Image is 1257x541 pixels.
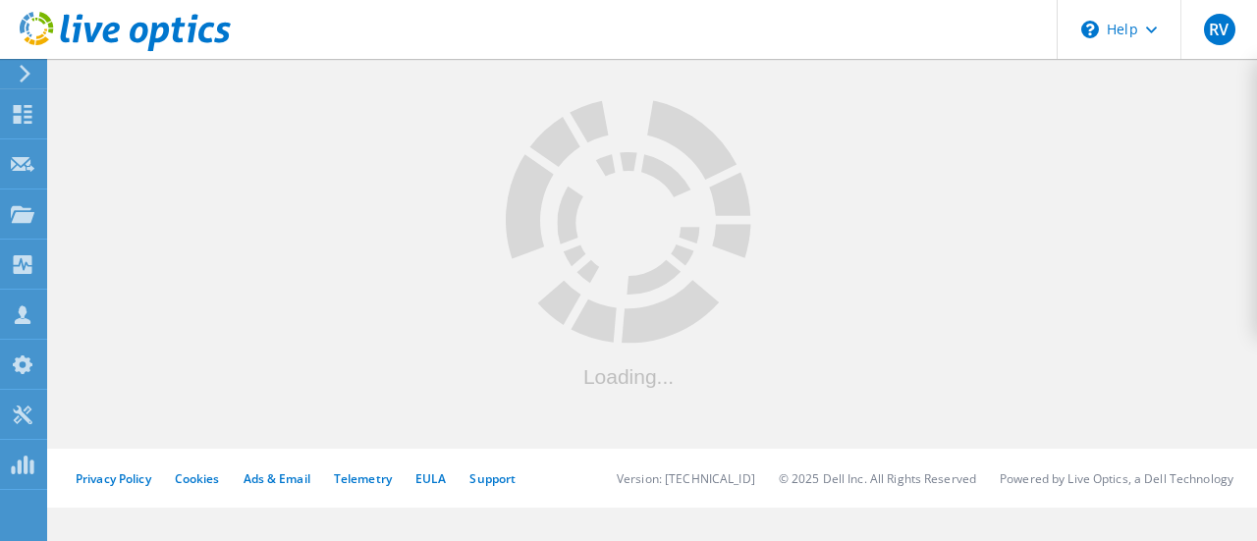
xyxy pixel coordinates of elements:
[175,470,220,487] a: Cookies
[779,470,976,487] li: © 2025 Dell Inc. All Rights Reserved
[617,470,755,487] li: Version: [TECHNICAL_ID]
[1000,470,1233,487] li: Powered by Live Optics, a Dell Technology
[244,470,310,487] a: Ads & Email
[415,470,446,487] a: EULA
[20,41,231,55] a: Live Optics Dashboard
[334,470,392,487] a: Telemetry
[1209,22,1229,37] span: RV
[469,470,516,487] a: Support
[506,365,751,386] div: Loading...
[1081,21,1099,38] svg: \n
[76,470,151,487] a: Privacy Policy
